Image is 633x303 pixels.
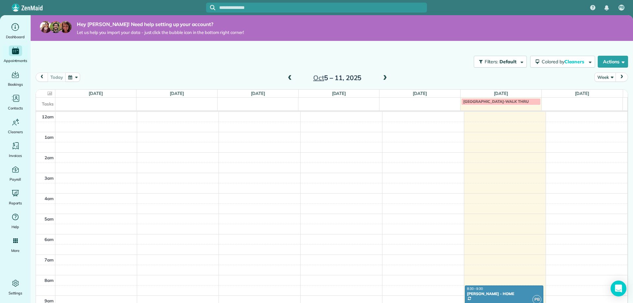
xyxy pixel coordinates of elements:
[170,91,184,96] a: [DATE]
[616,73,628,81] button: next
[598,56,628,68] button: Actions
[619,5,624,10] span: PB
[36,73,48,81] button: prev
[3,69,28,88] a: Bookings
[313,74,324,82] span: Oct
[45,278,54,283] span: 8am
[485,59,498,65] span: Filters:
[11,247,19,254] span: More
[40,21,52,33] img: maria-72a9807cf96188c08ef61303f053569d2e2a8a1cde33d635c8a3ac13582a053d.jpg
[9,200,22,206] span: Reports
[50,21,62,33] img: jorge-587dff0eeaa6aab1f244e6dc62b8924c3b6ad411094392a53c71c6c4a576187d.jpg
[3,45,28,64] a: Appointments
[463,99,529,104] span: [GEOGRAPHIC_DATA]-WALK THRU
[45,216,54,222] span: 5am
[47,73,66,81] button: today
[494,91,508,96] a: [DATE]
[45,257,54,262] span: 7am
[499,59,517,65] span: Default
[564,59,586,65] span: Cleaners
[8,81,23,88] span: Bookings
[45,155,54,160] span: 2am
[89,91,103,96] a: [DATE]
[10,176,21,183] span: Payroll
[3,117,28,135] a: Cleaners
[296,74,378,81] h2: 5 – 11, 2025
[9,290,22,296] span: Settings
[594,73,616,81] button: Week
[470,56,527,68] a: Filters: Default
[3,140,28,159] a: Invoices
[611,281,626,296] div: Open Intercom Messenger
[575,91,589,96] a: [DATE]
[251,91,265,96] a: [DATE]
[60,21,72,33] img: michelle-19f622bdf1676172e81f8f8fba1fb50e276960ebfe0243fe18214015130c80e4.jpg
[6,34,25,40] span: Dashboard
[3,188,28,206] a: Reports
[3,22,28,40] a: Dashboard
[542,59,587,65] span: Colored by
[45,175,54,181] span: 3am
[3,164,28,183] a: Payroll
[8,129,23,135] span: Cleaners
[4,57,27,64] span: Appointments
[9,152,22,159] span: Invoices
[206,5,215,10] button: Focus search
[413,91,427,96] a: [DATE]
[474,56,527,68] button: Filters: Default
[467,287,483,291] span: 8:30 - 9:30
[3,93,28,111] a: Contacts
[210,5,215,10] svg: Focus search
[45,196,54,201] span: 4am
[8,105,23,111] span: Contacts
[45,237,54,242] span: 6am
[42,114,54,119] span: 12am
[77,21,244,28] strong: Hey [PERSON_NAME]! Need help setting up your account?
[45,135,54,140] span: 1am
[332,91,346,96] a: [DATE]
[3,212,28,230] a: Help
[600,1,614,15] div: Notifications
[530,56,595,68] button: Colored byCleaners
[3,278,28,296] a: Settings
[77,30,244,35] span: Let us help you import your data - just click the bubble icon in the bottom right corner!
[467,291,542,296] div: [PERSON_NAME] - HOME
[12,224,19,230] span: Help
